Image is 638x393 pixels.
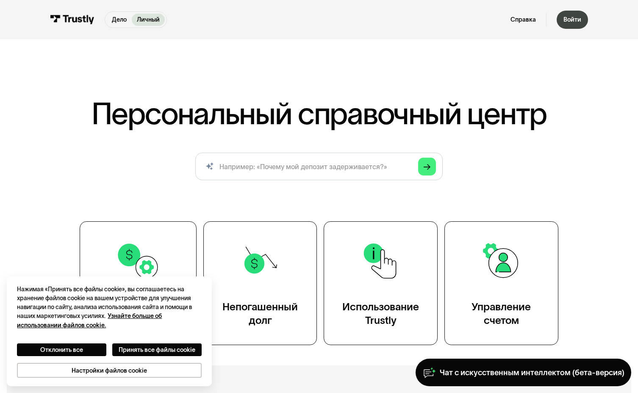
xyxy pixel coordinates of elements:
a: Справка [510,16,536,23]
form: Искать [195,153,443,180]
p: Дело [112,15,127,24]
button: Настройки файлов cookie [17,363,202,377]
button: Принять все файлы cookie [112,343,202,356]
a: Личный [132,14,165,26]
h1: Персональный справочный центр [92,99,546,129]
a: Более подробная информация о вашей конфиденциальности открывается в новой вкладке [17,312,162,328]
div: Войти [563,16,581,23]
div: Непогашенный долг [222,300,298,328]
div: Использование Trustly [342,300,419,328]
a: Непогашенныйдолг [203,221,317,345]
a: Сопровождение сделок [80,221,197,345]
a: Дело [107,14,132,26]
div: Нажимая «Принять все файлы cookie», вы соглашаетесь на хранение файлов cookie на вашем устройстве... [17,285,202,330]
div: Баннер с файлами cookie [7,276,212,386]
a: Управление счетом [444,221,558,345]
div: Управление счетом [462,300,541,328]
button: Отклонить все [17,343,106,356]
div: Чат с искусственным интеллектом (бета-версия) [440,368,624,378]
a: ИспользованиеTrustly [324,221,438,345]
img: Логотип Trustly [50,15,94,24]
a: Войти [557,11,588,29]
div: Конфиденциальность [17,285,202,378]
a: Чат с искусственным интеллектом (бета-версия) [416,359,631,386]
p: Личный [137,15,160,24]
input: искать [195,153,443,180]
